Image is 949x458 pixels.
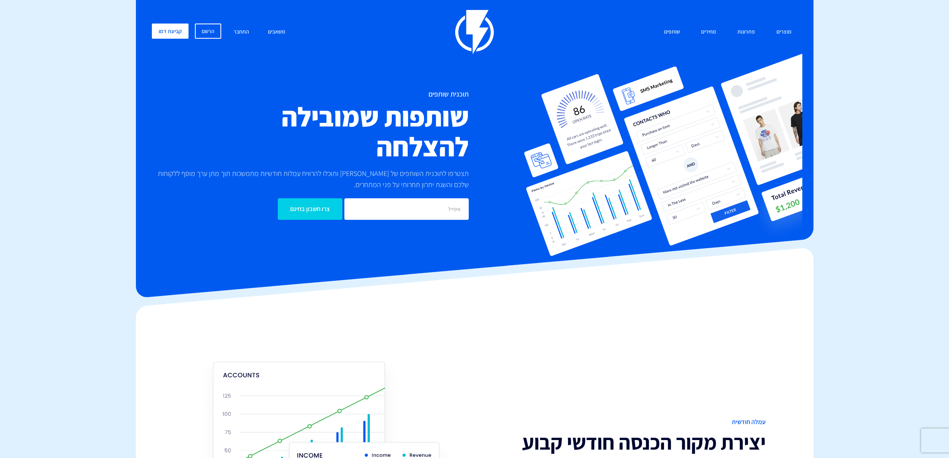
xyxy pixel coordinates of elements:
a: מחירים [695,24,722,41]
a: שותפים [658,24,686,41]
a: משאבים [262,24,291,41]
h2: שותפות שמובילה להצלחה [158,102,469,162]
a: קביעת דמו [152,24,189,39]
span: עמלה חודשית [481,418,766,427]
input: אימייל [344,198,469,220]
a: התחבר [228,24,255,41]
input: צרו חשבון בחינם [278,198,342,220]
h2: יצירת מקור הכנסה חודשי קבוע [481,431,766,454]
a: פתרונות [731,24,761,41]
p: תצטרפו לתוכנית השותפים של [PERSON_NAME] ותוכלו להרוויח עמלות חודשיות מתמשכות תוך מתן ערך מוסף ללק... [158,168,469,190]
a: מוצרים [770,24,798,41]
a: הרשם [195,24,221,39]
h1: תוכנית שותפים [158,90,469,98]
